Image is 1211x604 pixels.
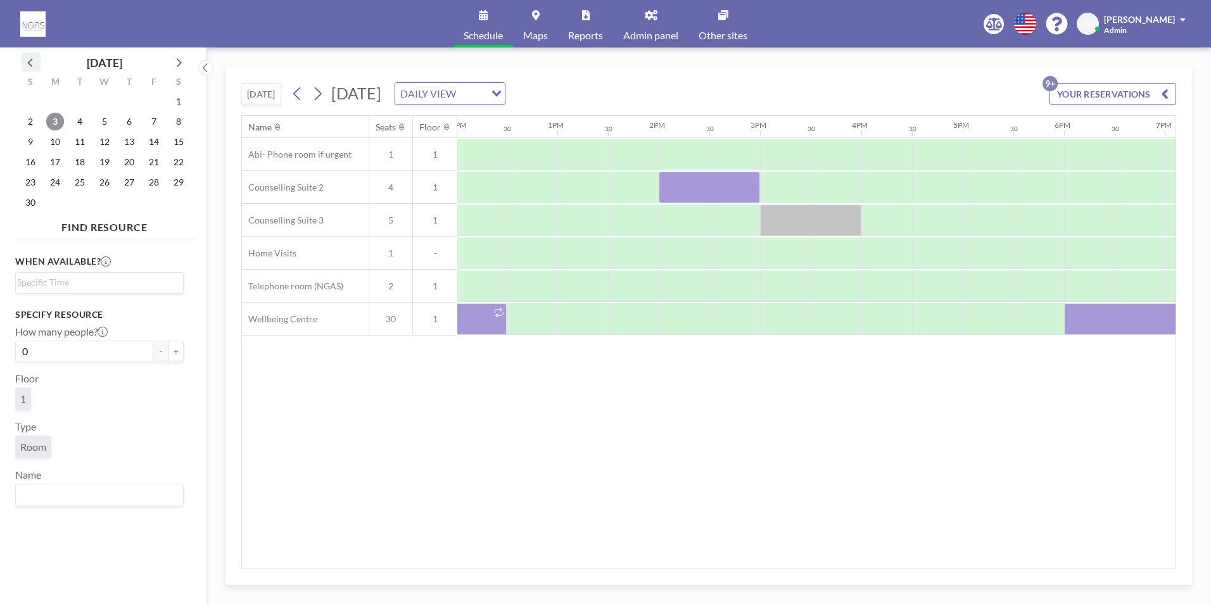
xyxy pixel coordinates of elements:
[16,273,183,292] div: Search for option
[96,113,113,130] span: Wednesday, November 5, 2025
[145,153,163,171] span: Friday, November 21, 2025
[96,153,113,171] span: Wednesday, November 19, 2025
[15,325,108,338] label: How many people?
[168,341,184,362] button: +
[71,153,89,171] span: Tuesday, November 18, 2025
[17,275,176,289] input: Search for option
[751,120,766,130] div: 3PM
[369,280,412,292] span: 2
[909,125,916,133] div: 30
[369,313,412,325] span: 30
[852,120,868,130] div: 4PM
[46,133,64,151] span: Monday, November 10, 2025
[1055,120,1070,130] div: 6PM
[568,30,603,41] span: Reports
[413,215,457,226] span: 1
[1043,76,1058,91] p: 9+
[1104,14,1175,25] span: [PERSON_NAME]
[331,84,381,103] span: [DATE]
[170,113,187,130] span: Saturday, November 8, 2025
[369,149,412,160] span: 1
[15,469,41,481] label: Name
[22,153,39,171] span: Sunday, November 16, 2025
[242,182,324,193] span: Counselling Suite 2
[548,120,564,130] div: 1PM
[953,120,969,130] div: 5PM
[242,280,343,292] span: Telephone room (NGAS)
[120,153,138,171] span: Thursday, November 20, 2025
[413,280,457,292] span: 1
[145,173,163,191] span: Friday, November 28, 2025
[242,149,352,160] span: Abi- Phone room if urgent
[1081,18,1096,30] span: AW
[20,393,26,405] span: 1
[706,125,714,133] div: 30
[46,173,64,191] span: Monday, November 24, 2025
[170,133,187,151] span: Saturday, November 15, 2025
[71,173,89,191] span: Tuesday, November 25, 2025
[166,75,191,91] div: S
[87,54,122,72] div: [DATE]
[141,75,166,91] div: F
[460,85,484,102] input: Search for option
[46,113,64,130] span: Monday, November 3, 2025
[1010,125,1018,133] div: 30
[120,173,138,191] span: Thursday, November 27, 2025
[15,216,194,234] h4: FIND RESOURCE
[464,30,503,41] span: Schedule
[20,441,46,453] span: Room
[22,194,39,211] span: Sunday, November 30, 2025
[71,113,89,130] span: Tuesday, November 4, 2025
[92,75,117,91] div: W
[413,149,457,160] span: 1
[117,75,141,91] div: T
[242,215,324,226] span: Counselling Suite 3
[17,487,176,503] input: Search for option
[413,182,457,193] span: 1
[649,120,665,130] div: 2PM
[15,309,184,320] h3: Specify resource
[170,153,187,171] span: Saturday, November 22, 2025
[68,75,92,91] div: T
[413,248,457,259] span: -
[1156,120,1172,130] div: 7PM
[699,30,747,41] span: Other sites
[145,113,163,130] span: Friday, November 7, 2025
[153,341,168,362] button: -
[1049,83,1176,105] button: YOUR RESERVATIONS9+
[120,113,138,130] span: Thursday, November 6, 2025
[369,182,412,193] span: 4
[605,125,612,133] div: 30
[18,75,43,91] div: S
[120,133,138,151] span: Thursday, November 13, 2025
[504,125,511,133] div: 30
[419,122,441,133] div: Floor
[369,248,412,259] span: 1
[170,173,187,191] span: Saturday, November 29, 2025
[1112,125,1119,133] div: 30
[248,122,272,133] div: Name
[808,125,815,133] div: 30
[413,313,457,325] span: 1
[242,313,317,325] span: Wellbeing Centre
[376,122,396,133] div: Seats
[242,248,296,259] span: Home Visits
[43,75,68,91] div: M
[46,153,64,171] span: Monday, November 17, 2025
[15,372,39,385] label: Floor
[22,113,39,130] span: Sunday, November 2, 2025
[623,30,678,41] span: Admin panel
[398,85,459,102] span: DAILY VIEW
[170,92,187,110] span: Saturday, November 1, 2025
[16,484,183,506] div: Search for option
[395,83,505,104] div: Search for option
[1104,25,1127,35] span: Admin
[523,30,548,41] span: Maps
[22,173,39,191] span: Sunday, November 23, 2025
[71,133,89,151] span: Tuesday, November 11, 2025
[20,11,46,37] img: organization-logo
[145,133,163,151] span: Friday, November 14, 2025
[96,173,113,191] span: Wednesday, November 26, 2025
[15,420,36,433] label: Type
[96,133,113,151] span: Wednesday, November 12, 2025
